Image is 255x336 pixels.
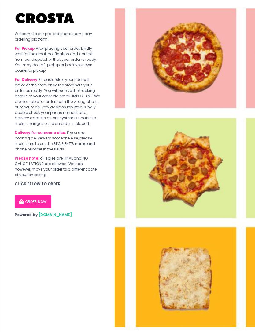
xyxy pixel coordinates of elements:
a: [DOMAIN_NAME] [39,212,72,217]
b: For Delivery [15,77,37,82]
div: CLICK BELOW TO ORDER [15,181,100,187]
div: If you are booking delivery for someone else, please make sure to put the RECIPIENT'S name and ph... [15,130,100,152]
img: Crosta Pizzeria [15,9,76,27]
div: After placing your order, kindly wait for the email notification and / or text from our dispatche... [15,46,100,73]
b: For Pickup [15,46,35,51]
div: all sales are FINAL and NO CANCELLATIONS are allowed. We can, however, move your order to a diffe... [15,156,100,178]
div: Sit back, relax, your rider will arrive at the store once the store sets your order as ready. You... [15,77,100,126]
button: ORDER NOW [15,195,51,208]
div: Welcome to our pre-order and same day ordering platform! [15,31,100,42]
div: Powered by [15,212,100,218]
b: Delivery for someone else: [15,130,66,135]
b: Please note: [15,156,39,161]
